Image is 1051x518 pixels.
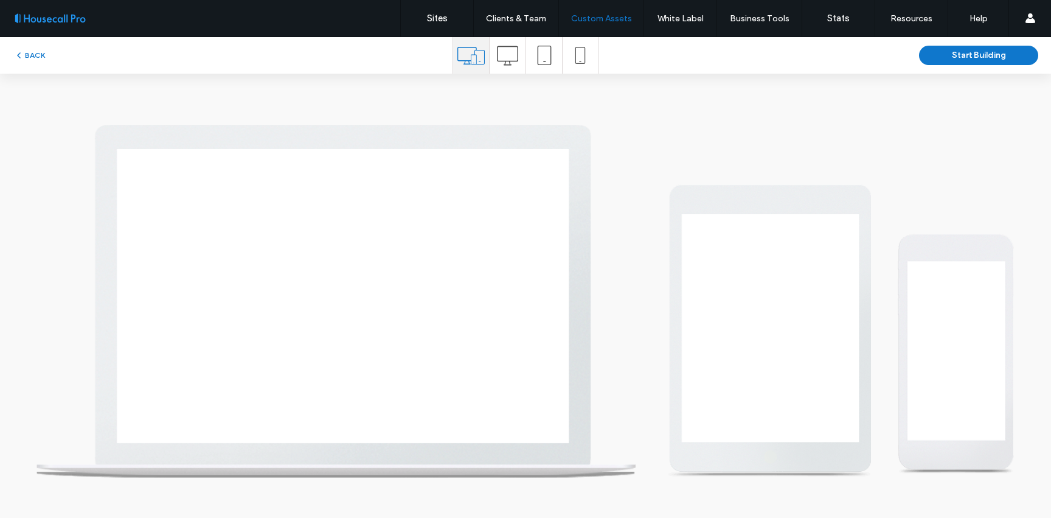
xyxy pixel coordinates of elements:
label: White Label [657,13,704,24]
label: Help [969,13,988,24]
label: Business Tools [730,13,789,24]
label: Sites [427,13,448,24]
label: Custom Assets [571,13,632,24]
label: Resources [890,13,932,24]
label: Clients & Team [486,13,546,24]
button: Start Building [919,46,1038,65]
label: Stats [827,13,850,24]
button: BACK [14,48,45,63]
span: Help [28,9,53,19]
